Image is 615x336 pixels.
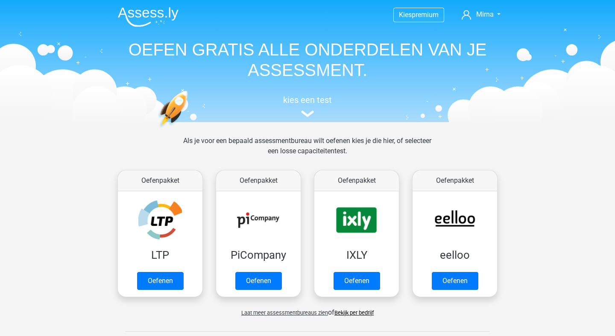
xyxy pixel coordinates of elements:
div: Als je voor een bepaald assessmentbureau wilt oefenen kies je die hier, of selecteer een losse ca... [176,136,438,167]
span: premium [412,11,439,19]
a: Oefenen [334,272,380,290]
h5: kies een test [111,95,504,105]
a: Oefenen [235,272,282,290]
a: Kiespremium [394,9,444,20]
a: Bekijk per bedrijf [334,310,374,316]
span: Mirna [476,10,494,18]
img: assessment [301,111,314,117]
span: Kies [399,11,412,19]
a: kies een test [111,95,504,117]
h1: OEFEN GRATIS ALLE ONDERDELEN VAN JE ASSESSMENT. [111,39,504,80]
a: Oefenen [137,272,184,290]
a: Mirna [458,9,504,20]
div: of [111,301,504,318]
a: Oefenen [432,272,478,290]
img: Assessly [118,7,179,27]
span: Laat meer assessmentbureaus zien [241,310,328,316]
img: oefenen [158,91,221,168]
